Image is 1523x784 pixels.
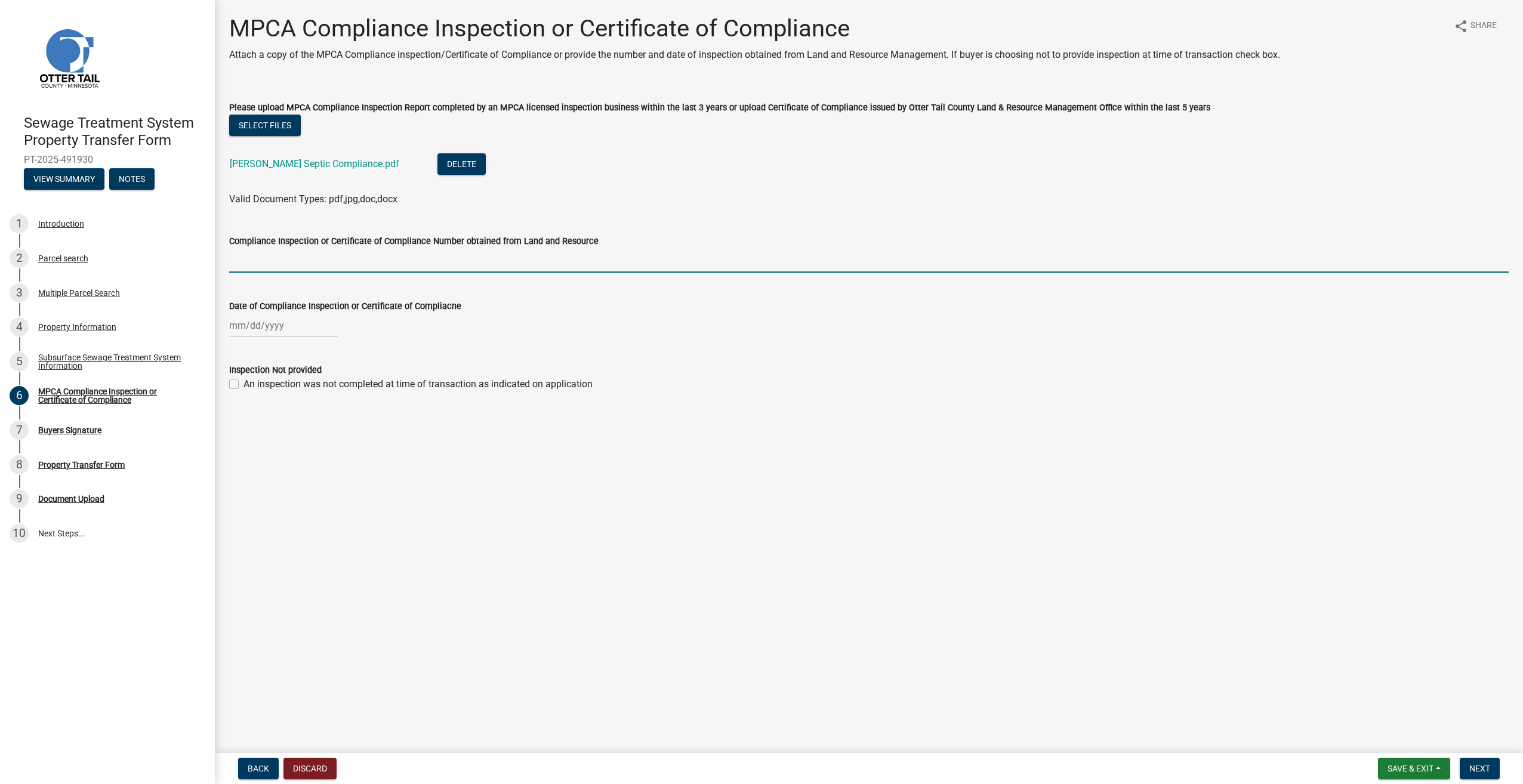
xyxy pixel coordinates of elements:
[24,13,113,102] img: Otter Tail County, Minnesota
[229,193,397,205] span: Valid Document Types: pdf,jpg,doc,docx
[229,366,322,375] label: Inspection Not provided
[38,254,88,263] div: Parcel search
[229,313,338,338] input: mm/dd/yyyy
[1444,14,1506,38] button: shareShare
[10,317,29,337] div: 4
[1454,19,1468,33] i: share
[229,104,1210,112] label: Please upload MPCA Compliance Inspection Report completed by an MPCA licensed inspection business...
[24,154,191,165] span: PT-2025-491930
[10,249,29,268] div: 2
[24,175,104,184] wm-modal-confirm: Summary
[229,14,1280,43] h1: MPCA Compliance Inspection or Certificate of Compliance
[24,115,205,149] h4: Sewage Treatment System Property Transfer Form
[38,289,120,297] div: Multiple Parcel Search
[1470,19,1497,33] span: Share
[38,323,116,331] div: Property Information
[38,387,196,404] div: MPCA Compliance Inspection or Certificate of Compliance
[10,214,29,233] div: 1
[248,764,269,773] span: Back
[243,377,593,391] label: An inspection was not completed at time of transaction as indicated on application
[10,352,29,371] div: 5
[229,115,301,136] button: Select files
[109,168,155,190] button: Notes
[229,303,461,311] label: Date of Compliance Inspection or Certificate of Compliacne
[10,421,29,440] div: 7
[38,353,196,370] div: Subsurface Sewage Treatment System Information
[38,426,101,434] div: Buyers Signature
[1388,764,1433,773] span: Save & Exit
[437,159,486,171] wm-modal-confirm: Delete Document
[10,386,29,405] div: 6
[229,48,1280,62] p: Attach a copy of the MPCA Compliance inspection/Certificate of Compliance or provide the number a...
[1469,764,1490,773] span: Next
[10,524,29,543] div: 10
[238,758,279,779] button: Back
[24,168,104,190] button: View Summary
[38,461,125,469] div: Property Transfer Form
[109,175,155,184] wm-modal-confirm: Notes
[10,283,29,303] div: 3
[10,489,29,508] div: 9
[10,455,29,474] div: 8
[38,220,84,228] div: Introduction
[1460,758,1500,779] button: Next
[230,158,399,169] a: [PERSON_NAME] Septic Compliance.pdf
[283,758,337,779] button: Discard
[229,237,599,246] label: Compliance Inspection or Certificate of Compliance Number obtained from Land and Resource
[1378,758,1450,779] button: Save & Exit
[38,495,104,503] div: Document Upload
[437,153,486,175] button: Delete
